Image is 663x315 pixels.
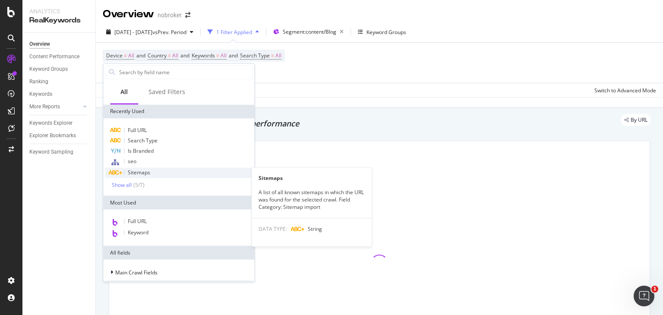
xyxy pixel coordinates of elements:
span: = [168,52,171,59]
div: nobroker [158,11,182,19]
div: URLs [105,280,253,294]
span: All [128,50,134,62]
div: Explorer Bookmarks [29,131,76,140]
div: A list of all known sitemaps in which the URL was found for the selected crawl. Field Category: S... [252,189,372,211]
span: Full URL [128,126,147,134]
a: Keywords [29,90,89,99]
a: Overview [29,40,89,49]
span: DATA TYPE: [259,225,287,233]
div: Keywords [29,90,52,99]
span: Keyword [128,229,148,236]
button: [DATE] - [DATE]vsPrev. Period [103,25,197,39]
span: Country [148,52,167,59]
span: Search Type [128,137,158,144]
iframe: Intercom live chat [634,286,654,306]
span: Segment: content/Blog [283,28,336,35]
a: More Reports [29,102,81,111]
button: Switch to Advanced Mode [591,83,656,97]
span: By URL [631,117,647,123]
div: Ranking [29,77,48,86]
div: Switch to Advanced Mode [594,87,656,94]
div: Keyword Groups [366,28,406,36]
div: Most Used [103,196,254,210]
span: Sitemaps [128,169,150,176]
div: Recently Used [103,104,254,118]
div: Overview [103,7,154,22]
span: All [275,50,281,62]
input: Search by field name [118,66,252,79]
div: Show all [112,182,132,188]
a: Ranking [29,77,89,86]
span: = [216,52,219,59]
div: Keywords Explorer [29,119,73,128]
div: 1 Filter Applied [216,28,252,36]
span: All [172,50,178,62]
span: Keywords [192,52,215,59]
span: Main Crawl Fields [115,269,158,276]
div: More Reports [29,102,60,111]
div: RealKeywords [29,16,88,25]
a: Keywords Explorer [29,119,89,128]
span: and [180,52,189,59]
div: legacy label [621,114,651,126]
span: Device [106,52,123,59]
span: [DATE] - [DATE] [114,28,152,36]
a: Content Performance [29,52,89,61]
span: Is Branded [128,147,154,154]
button: Keyword Groups [354,25,410,39]
div: arrow-right-arrow-left [185,12,190,18]
div: Sitemaps [252,174,372,182]
span: seo [128,157,136,165]
div: Saved Filters [148,88,185,96]
span: String [308,225,322,233]
span: = [271,52,274,59]
span: and [229,52,238,59]
button: 1 Filter Applied [204,25,262,39]
button: Segment:content/Blog [270,25,347,39]
span: = [124,52,127,59]
div: Overview [29,40,50,49]
div: ( 5 / 7 ) [132,181,145,189]
div: All [120,88,128,96]
div: Content Performance [29,52,79,61]
span: 1 [651,286,658,293]
div: All fields [103,246,254,260]
div: Keyword Sampling [29,148,73,157]
a: Keyword Groups [29,65,89,74]
div: Keyword Groups [29,65,68,74]
span: All [221,50,227,62]
span: Search Type [240,52,270,59]
div: Analytics [29,7,88,16]
a: Keyword Sampling [29,148,89,157]
span: and [136,52,145,59]
a: Explorer Bookmarks [29,131,89,140]
span: Full URL [128,218,147,225]
span: vs Prev. Period [152,28,186,36]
